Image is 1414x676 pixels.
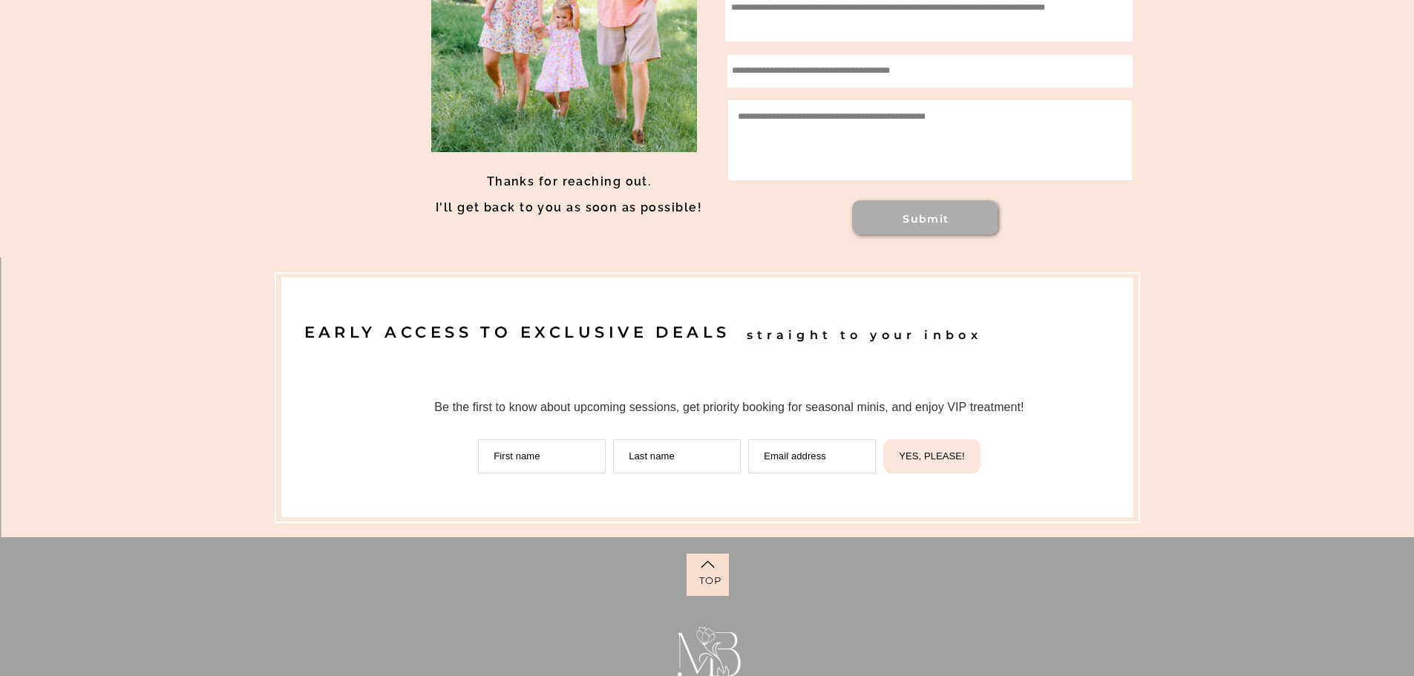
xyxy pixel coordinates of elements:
h2: EARLY ACCESS TO EXCLUSIVE DEALS [304,323,735,357]
h2: Thanks for reaching out. I'll get back to you as soon as possible! [431,168,707,255]
a: Submit [854,211,999,223]
a: top [699,575,716,585]
button: YES, PLEASE! [883,439,981,473]
span: YES, PLEASE! [899,450,965,462]
h3: straight to your inbox [747,322,986,339]
div: Be the first to know about upcoming sessions, get priority booking for seasonal minis, and enjoy ... [384,398,1075,417]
